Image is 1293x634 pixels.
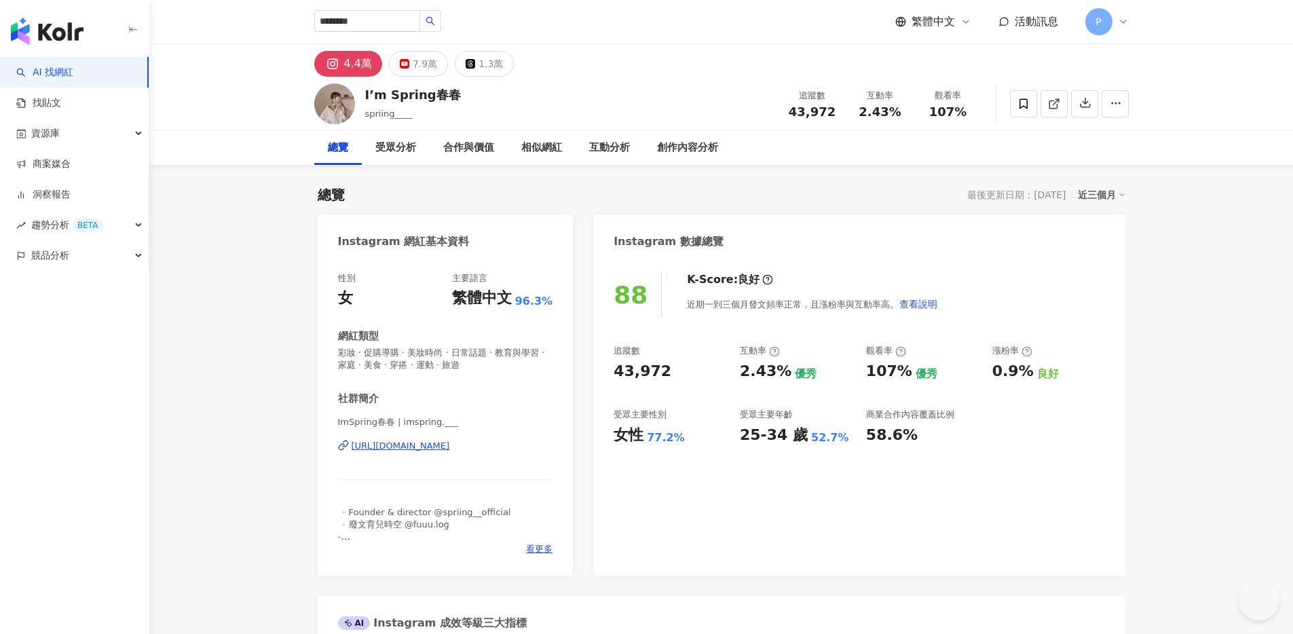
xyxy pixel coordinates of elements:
[687,272,773,287] div: K-Score :
[855,89,906,102] div: 互動率
[789,105,836,119] span: 43,972
[338,272,356,284] div: 性別
[811,430,849,445] div: 52.7%
[614,281,648,309] div: 88
[31,210,103,240] span: 趨勢分析
[365,86,461,103] div: I’m Spring春春
[31,240,69,271] span: 競品分析
[795,367,817,381] div: 優秀
[328,140,348,156] div: 總覽
[16,66,73,79] a: searchAI 找網紅
[344,54,372,73] div: 4.4萬
[1095,14,1101,29] span: P
[916,367,937,381] div: 優秀
[426,16,435,26] span: search
[1015,15,1058,28] span: 活動訊息
[352,440,450,452] div: [URL][DOMAIN_NAME]
[515,294,553,309] span: 96.3%
[338,234,470,249] div: Instagram 網紅基本資料
[614,345,640,357] div: 追蹤數
[899,299,937,310] span: 查看說明
[455,51,514,77] button: 1.3萬
[992,345,1032,357] div: 漲粉率
[16,96,61,110] a: 找貼文
[72,219,103,232] div: BETA
[443,140,494,156] div: 合作與價值
[687,291,938,318] div: 近期一到三個月發文頻率正常，且漲粉率與互動率高。
[452,288,512,309] div: 繁體中文
[452,272,487,284] div: 主要語言
[11,18,83,45] img: logo
[365,109,413,119] span: spriing____
[866,409,954,421] div: 商業合作內容覆蓋比例
[740,425,808,446] div: 25-34 歲
[338,347,553,371] span: 彩妝 · 促購導購 · 美妝時尚 · 日常話題 · 教育與學習 · 家庭 · 美食 · 穿搭 · 運動 · 旅遊
[16,188,71,202] a: 洞察報告
[657,140,718,156] div: 創作內容分析
[338,392,379,406] div: 社群簡介
[740,409,793,421] div: 受眾主要年齡
[589,140,630,156] div: 互動分析
[922,89,974,102] div: 觀看率
[929,105,967,119] span: 107%
[740,345,780,357] div: 互動率
[413,54,437,73] div: 7.9萬
[1037,367,1059,381] div: 良好
[338,288,353,309] div: 女
[866,361,912,382] div: 107%
[614,409,667,421] div: 受眾主要性別
[614,425,643,446] div: 女性
[338,507,547,591] span: ▫️Founder & director @spriing__official ▫️廢文育兒時空 @fuuu.log - 📮[EMAIL_ADDRESS][DOMAIN_NAME]（合作請寄信）...
[1078,186,1125,204] div: 近三個月
[479,54,503,73] div: 1.3萬
[859,105,901,119] span: 2.43%
[614,361,671,382] div: 43,972
[16,221,26,230] span: rise
[899,291,938,318] button: 查看說明
[338,440,553,452] a: [URL][DOMAIN_NAME]
[992,361,1034,382] div: 0.9%
[866,425,918,446] div: 58.6%
[16,157,71,171] a: 商案媒合
[647,430,685,445] div: 77.2%
[787,89,838,102] div: 追蹤數
[1239,580,1279,620] iframe: Help Scout Beacon - Open
[738,272,760,287] div: 良好
[614,234,724,249] div: Instagram 數據總覽
[314,51,382,77] button: 4.4萬
[375,140,416,156] div: 受眾分析
[521,140,562,156] div: 相似網紅
[318,185,345,204] div: 總覽
[912,14,955,29] span: 繁體中文
[314,83,355,124] img: KOL Avatar
[338,616,371,630] div: AI
[338,416,553,428] span: ImSpring春春 | imspring.___
[389,51,448,77] button: 7.9萬
[338,329,379,343] div: 網紅類型
[526,543,552,555] span: 看更多
[338,616,527,631] div: Instagram 成效等級三大指標
[740,361,791,382] div: 2.43%
[31,118,60,149] span: 資源庫
[967,189,1066,200] div: 最後更新日期：[DATE]
[866,345,906,357] div: 觀看率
